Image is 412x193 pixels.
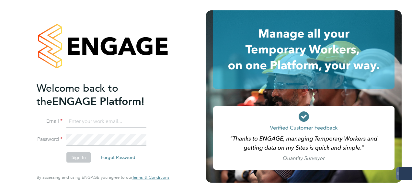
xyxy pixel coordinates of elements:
button: Sign In [66,152,91,163]
label: Password [37,136,63,143]
input: Enter your work email... [66,116,146,128]
span: Welcome back to the [37,82,118,108]
button: Forgot Password [96,152,141,163]
label: Email [37,118,63,125]
span: Terms & Conditions [132,175,169,180]
span: By accessing and using ENGAGE you agree to our [37,175,169,180]
a: Terms & Conditions [132,175,169,180]
h2: ENGAGE Platform! [37,82,163,108]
